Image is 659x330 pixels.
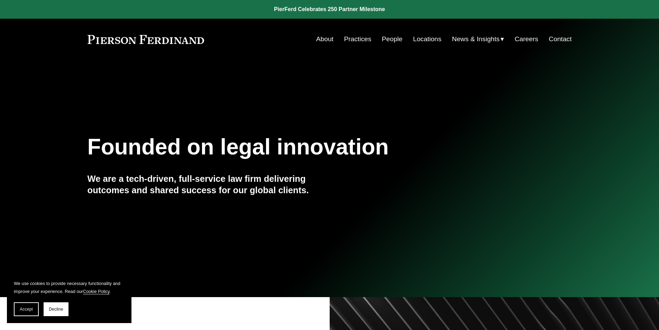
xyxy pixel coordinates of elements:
[14,279,125,295] p: We use cookies to provide necessary functionality and improve your experience. Read our .
[14,302,39,316] button: Accept
[452,33,504,46] a: folder dropdown
[49,307,63,312] span: Decline
[20,307,33,312] span: Accept
[344,33,371,46] a: Practices
[413,33,441,46] a: Locations
[316,33,333,46] a: About
[452,33,500,45] span: News & Insights
[83,289,110,294] a: Cookie Policy
[44,302,68,316] button: Decline
[88,134,491,160] h1: Founded on legal innovation
[549,33,571,46] a: Contact
[382,33,403,46] a: People
[7,273,131,323] section: Cookie banner
[88,173,330,196] h4: We are a tech-driven, full-service law firm delivering outcomes and shared success for our global...
[515,33,538,46] a: Careers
